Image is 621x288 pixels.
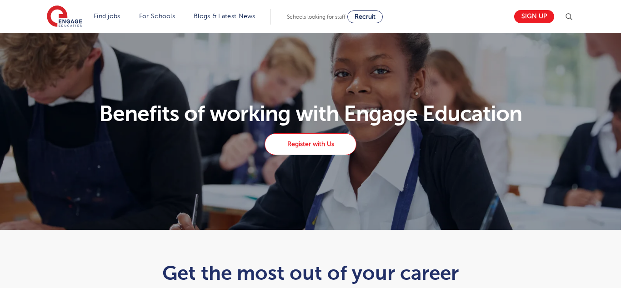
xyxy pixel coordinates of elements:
[265,133,356,155] a: Register with Us
[47,5,82,28] img: Engage Education
[347,10,383,23] a: Recruit
[88,262,534,284] h1: Get the most out of your career
[94,13,120,20] a: Find jobs
[287,14,346,20] span: Schools looking for staff
[194,13,255,20] a: Blogs & Latest News
[42,103,580,125] h1: Benefits of working with Engage Education
[139,13,175,20] a: For Schools
[514,10,554,23] a: Sign up
[355,13,376,20] span: Recruit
